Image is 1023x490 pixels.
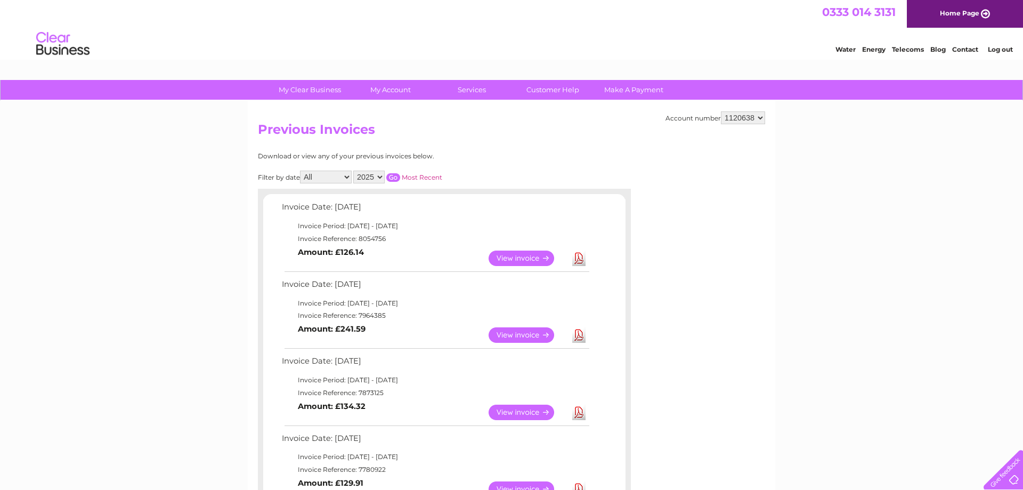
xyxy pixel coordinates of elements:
[489,251,567,266] a: View
[279,277,591,297] td: Invoice Date: [DATE]
[892,45,924,53] a: Telecoms
[279,387,591,399] td: Invoice Reference: 7873125
[279,451,591,463] td: Invoice Period: [DATE] - [DATE]
[835,45,856,53] a: Water
[258,152,538,160] div: Download or view any of your previous invoices below.
[347,80,435,100] a: My Account
[572,327,586,343] a: Download
[36,28,90,60] img: logo.png
[988,45,1013,53] a: Log out
[665,111,765,124] div: Account number
[509,80,597,100] a: Customer Help
[572,405,586,420] a: Download
[298,247,364,257] b: Amount: £126.14
[261,6,764,52] div: Clear Business is a trading name of Verastar Limited (registered in [GEOGRAPHIC_DATA] No. 3667643...
[862,45,886,53] a: Energy
[266,80,354,100] a: My Clear Business
[279,297,591,310] td: Invoice Period: [DATE] - [DATE]
[298,478,363,488] b: Amount: £129.91
[298,324,366,334] b: Amount: £241.59
[402,173,442,181] a: Most Recent
[279,309,591,322] td: Invoice Reference: 7964385
[489,405,567,420] a: View
[279,200,591,220] td: Invoice Date: [DATE]
[279,374,591,387] td: Invoice Period: [DATE] - [DATE]
[298,401,366,411] b: Amount: £134.32
[258,122,765,142] h2: Previous Invoices
[279,463,591,476] td: Invoice Reference: 7780922
[952,45,978,53] a: Contact
[279,431,591,451] td: Invoice Date: [DATE]
[428,80,516,100] a: Services
[590,80,678,100] a: Make A Payment
[258,171,538,183] div: Filter by date
[930,45,946,53] a: Blog
[822,5,896,19] a: 0333 014 3131
[279,354,591,374] td: Invoice Date: [DATE]
[489,327,567,343] a: View
[279,220,591,232] td: Invoice Period: [DATE] - [DATE]
[279,232,591,245] td: Invoice Reference: 8054756
[572,251,586,266] a: Download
